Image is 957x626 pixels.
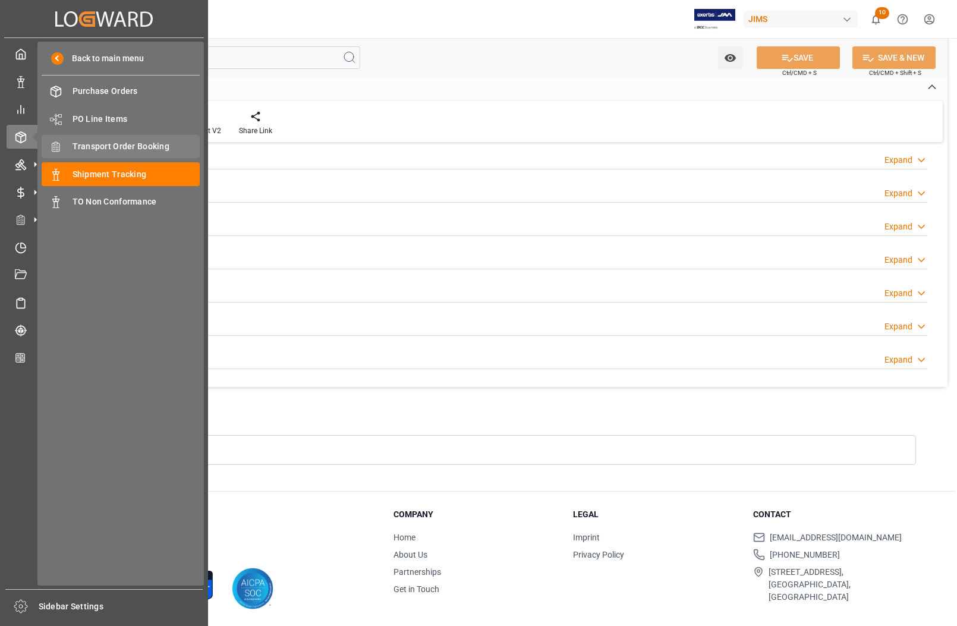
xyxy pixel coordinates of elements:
span: [PHONE_NUMBER] [770,549,840,561]
div: Expand [884,320,912,333]
a: About Us [393,550,427,559]
a: Shipment Tracking [42,162,200,185]
div: Expand [884,287,912,300]
a: Home [393,533,415,542]
a: Get in Touch [393,584,439,594]
span: Transport Order Booking [73,140,200,153]
span: 10 [875,7,889,19]
a: Purchase Orders [42,80,200,103]
p: Version 1.1.132 [78,546,364,557]
span: [STREET_ADDRESS], [GEOGRAPHIC_DATA], [GEOGRAPHIC_DATA] [769,566,918,603]
p: © 2025 Logward. All rights reserved. [78,536,364,546]
div: JIMS [744,11,858,28]
a: Partnerships [393,567,441,577]
a: PO Line Items [42,107,200,130]
span: PO Line Items [73,113,200,125]
img: Exertis%20JAM%20-%20Email%20Logo.jpg_1722504956.jpg [694,9,735,30]
div: Share Link [239,125,272,136]
a: Transport Order Booking [42,135,200,158]
div: Expand [884,154,912,166]
div: Expand [884,354,912,366]
span: Ctrl/CMD + S [782,68,817,77]
span: Purchase Orders [73,85,200,97]
a: Tracking Shipment [7,319,202,342]
button: SAVE [757,46,840,69]
a: Document Management [7,263,202,287]
a: Imprint [573,533,600,542]
a: My Cockpit [7,42,202,65]
span: Sidebar Settings [39,600,203,613]
div: Expand [884,187,912,200]
a: Privacy Policy [573,550,624,559]
button: SAVE & NEW [852,46,936,69]
a: TO Non Conformance [42,190,200,213]
span: Shipment Tracking [73,168,200,181]
a: Data Management [7,70,202,93]
button: JIMS [744,8,862,30]
a: Timeslot Management V2 [7,235,202,259]
h3: Company [393,508,558,521]
a: My Reports [7,97,202,121]
button: open menu [718,46,742,69]
h3: Legal [573,508,738,521]
div: Expand [884,254,912,266]
span: [EMAIL_ADDRESS][DOMAIN_NAME] [770,531,902,544]
span: Back to main menu [64,52,144,65]
button: show 10 new notifications [862,6,889,33]
button: Help Center [889,6,916,33]
a: Sailing Schedules [7,291,202,314]
h3: Contact [753,508,918,521]
span: TO Non Conformance [73,196,200,208]
span: Ctrl/CMD + Shift + S [869,68,921,77]
a: CO2 Calculator [7,346,202,369]
img: AICPA SOC [232,568,273,609]
div: Expand [884,221,912,233]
